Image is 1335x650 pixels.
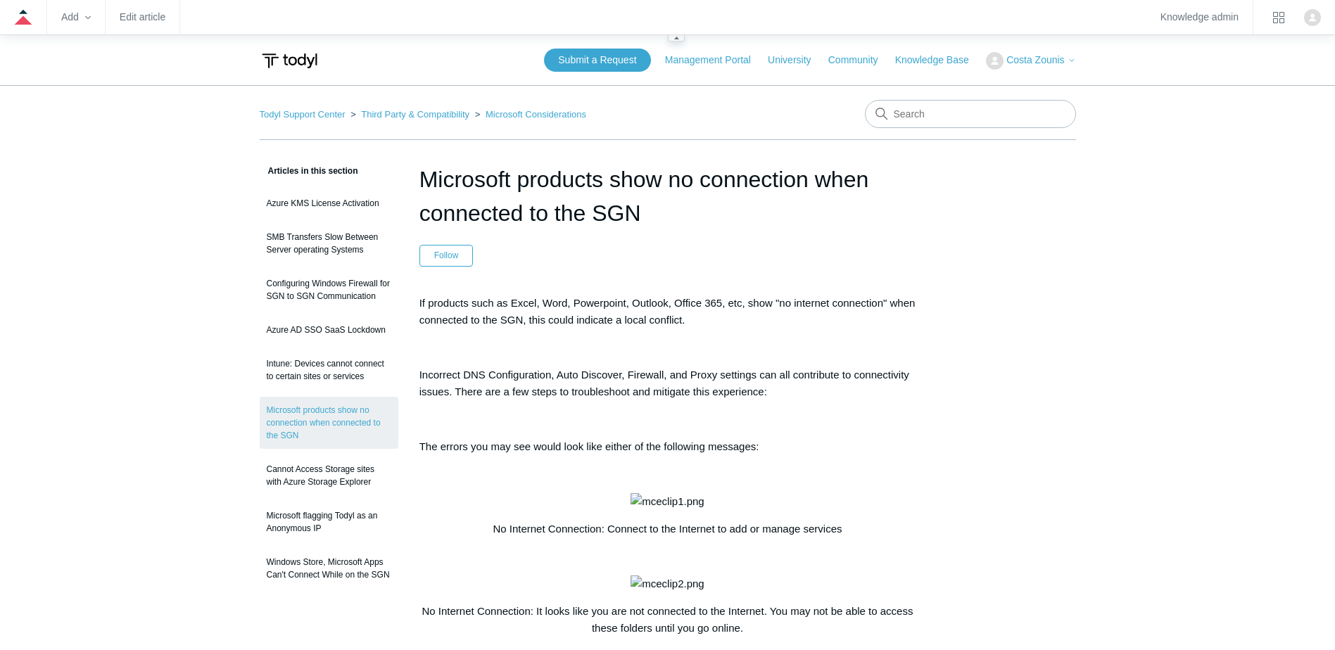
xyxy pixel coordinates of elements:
h1: Microsoft products show no connection when connected to the SGN [419,162,916,230]
span: Articles in this section [260,166,358,176]
p: If products such as Excel, Word, Powerpoint, Outlook, Office 365, etc, show "no internet connecti... [419,295,916,329]
li: Third Party & Compatibility [348,109,472,120]
img: user avatar [1304,9,1321,26]
a: Microsoft flagging Todyl as an Anonymous IP [260,502,398,542]
li: Todyl Support Center [260,109,348,120]
a: Azure AD SSO SaaS Lockdown [260,317,398,343]
a: Microsoft Considerations [486,109,586,120]
p: Incorrect DNS Configuration, Auto Discover, Firewall, and Proxy settings can all contribute to co... [419,367,916,400]
a: Intune: Devices cannot connect to certain sites or services [260,350,398,390]
p: The errors you may see would look like either of the following messages: [419,438,916,455]
a: Knowledge admin [1160,13,1239,21]
a: Community [828,53,892,68]
button: Costa Zounis [986,52,1076,70]
a: Configuring Windows Firewall for SGN to SGN Communication [260,270,398,310]
p: No Internet Connection: Connect to the Internet to add or manage services [419,521,916,537]
span: Costa Zounis [1006,54,1064,65]
a: Azure KMS License Activation [260,190,398,217]
p: No Internet Connection: It looks like you are not connected to the Internet. You may not be able ... [419,603,916,637]
a: Todyl Support Center [260,109,346,120]
a: Submit a Request [544,49,650,72]
a: SMB Transfers Slow Between Server operating Systems [260,224,398,263]
a: Microsoft products show no connection when connected to the SGN [260,397,398,449]
button: Follow Article [419,245,474,266]
a: Third Party & Compatibility [361,109,469,120]
a: University [768,53,825,68]
zd-hc-trigger: Add [61,13,91,21]
img: mceclip1.png [631,493,704,510]
li: Microsoft Considerations [472,109,586,120]
zd-hc-trigger: Click your profile icon to open the profile menu [1304,9,1321,26]
input: Search [865,100,1076,128]
a: Management Portal [665,53,765,68]
img: mceclip2.png [631,575,704,592]
a: Edit article [120,13,165,21]
a: Windows Store, Microsoft Apps Can't Connect While on the SGN [260,549,398,588]
zd-hc-resizer: Guide navigation [668,34,685,42]
img: Todyl Support Center Help Center home page [260,48,319,74]
a: Knowledge Base [895,53,983,68]
a: Cannot Access Storage sites with Azure Storage Explorer [260,456,398,495]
